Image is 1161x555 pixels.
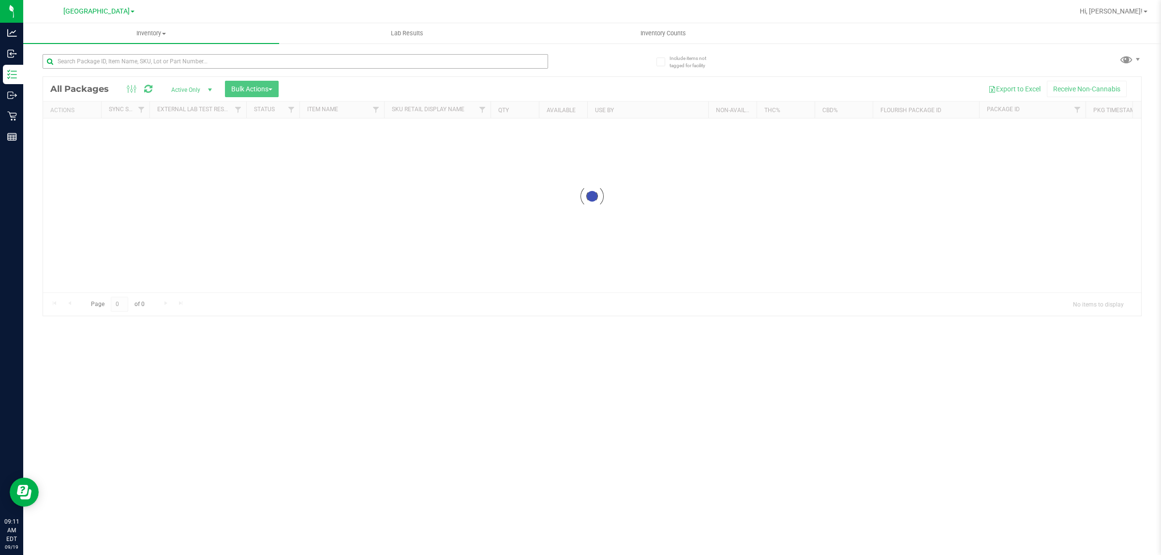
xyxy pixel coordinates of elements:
span: Lab Results [378,29,436,38]
p: 09:11 AM EDT [4,517,19,543]
a: Lab Results [279,23,535,44]
inline-svg: Reports [7,132,17,142]
span: Include items not tagged for facility [670,55,718,69]
iframe: Resource center [10,478,39,507]
span: Inventory [23,29,279,38]
a: Inventory Counts [535,23,791,44]
inline-svg: Outbound [7,90,17,100]
inline-svg: Inventory [7,70,17,79]
a: Inventory [23,23,279,44]
span: Inventory Counts [627,29,699,38]
inline-svg: Analytics [7,28,17,38]
span: [GEOGRAPHIC_DATA] [63,7,130,15]
inline-svg: Inbound [7,49,17,58]
span: Hi, [PERSON_NAME]! [1080,7,1143,15]
input: Search Package ID, Item Name, SKU, Lot or Part Number... [43,54,548,69]
p: 09/19 [4,543,19,551]
inline-svg: Retail [7,111,17,121]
